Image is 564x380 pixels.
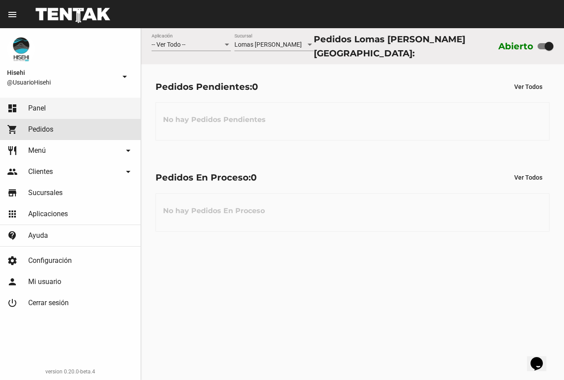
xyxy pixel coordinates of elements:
[123,166,134,177] mat-icon: arrow_drop_down
[498,39,534,53] label: Abierto
[7,209,18,219] mat-icon: apps
[28,210,68,218] span: Aplicaciones
[7,145,18,156] mat-icon: restaurant
[7,67,116,78] span: Hisehi
[7,298,18,308] mat-icon: power_settings_new
[514,174,542,181] span: Ver Todos
[152,41,186,48] span: -- Ver Todo --
[314,32,494,60] div: Pedidos Lomas [PERSON_NAME][GEOGRAPHIC_DATA]:
[28,299,69,307] span: Cerrar sesión
[7,367,134,376] div: version 0.20.0-beta.4
[156,198,272,224] h3: No hay Pedidos En Proceso
[28,256,72,265] span: Configuración
[28,231,48,240] span: Ayuda
[28,146,46,155] span: Menú
[28,104,46,113] span: Panel
[7,277,18,287] mat-icon: person
[119,71,130,82] mat-icon: arrow_drop_down
[28,167,53,176] span: Clientes
[7,255,18,266] mat-icon: settings
[507,79,549,95] button: Ver Todos
[7,35,35,63] img: b10aa081-330c-4927-a74e-08896fa80e0a.jpg
[156,170,257,184] div: Pedidos En Proceso:
[156,107,273,133] h3: No hay Pedidos Pendientes
[7,103,18,114] mat-icon: dashboard
[234,41,302,48] span: Lomas [PERSON_NAME]
[28,188,63,197] span: Sucursales
[514,83,542,90] span: Ver Todos
[7,124,18,135] mat-icon: shopping_cart
[28,125,53,134] span: Pedidos
[7,9,18,20] mat-icon: menu
[7,230,18,241] mat-icon: contact_support
[527,345,555,371] iframe: chat widget
[252,81,258,92] span: 0
[7,78,116,87] span: @UsuarioHisehi
[507,170,549,185] button: Ver Todos
[7,188,18,198] mat-icon: store
[28,277,61,286] span: Mi usuario
[123,145,134,156] mat-icon: arrow_drop_down
[251,172,257,183] span: 0
[156,80,258,94] div: Pedidos Pendientes:
[7,166,18,177] mat-icon: people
